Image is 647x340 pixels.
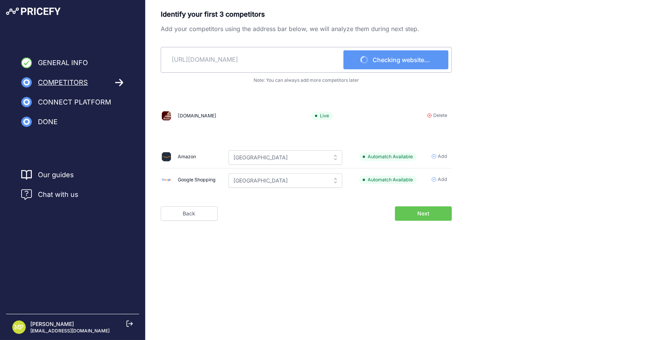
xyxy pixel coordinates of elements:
[38,189,78,200] span: Chat with us
[229,150,342,165] input: Please select a country
[312,112,333,120] span: Live
[161,77,452,83] p: Note: You can always add more competitors later
[178,112,216,120] div: [DOMAIN_NAME]
[395,206,452,221] button: Next
[343,50,448,69] button: Checking website...
[433,112,447,119] span: Delete
[161,9,452,20] p: Identify your first 3 competitors
[6,8,61,15] img: Pricefy Logo
[30,320,110,328] p: [PERSON_NAME]
[38,77,88,88] span: Competitors
[30,328,110,334] p: [EMAIL_ADDRESS][DOMAIN_NAME]
[359,153,417,161] span: Automatch Available
[38,58,88,68] span: General Info
[38,117,58,127] span: Done
[438,153,447,160] span: Add
[161,24,452,33] p: Add your competitors using the address bar below, we will analyze them during next step.
[178,153,196,161] div: Amazon
[359,176,417,184] span: Automatch Available
[417,210,429,217] span: Next
[38,170,74,180] a: Our guides
[164,50,343,69] input: https://www.example.com
[21,189,78,200] a: Chat with us
[438,176,447,183] span: Add
[373,55,430,64] span: Checking website...
[229,173,342,188] input: Please select a country
[161,206,218,221] a: Back
[38,97,111,108] span: Connect Platform
[178,176,216,184] div: Google Shopping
